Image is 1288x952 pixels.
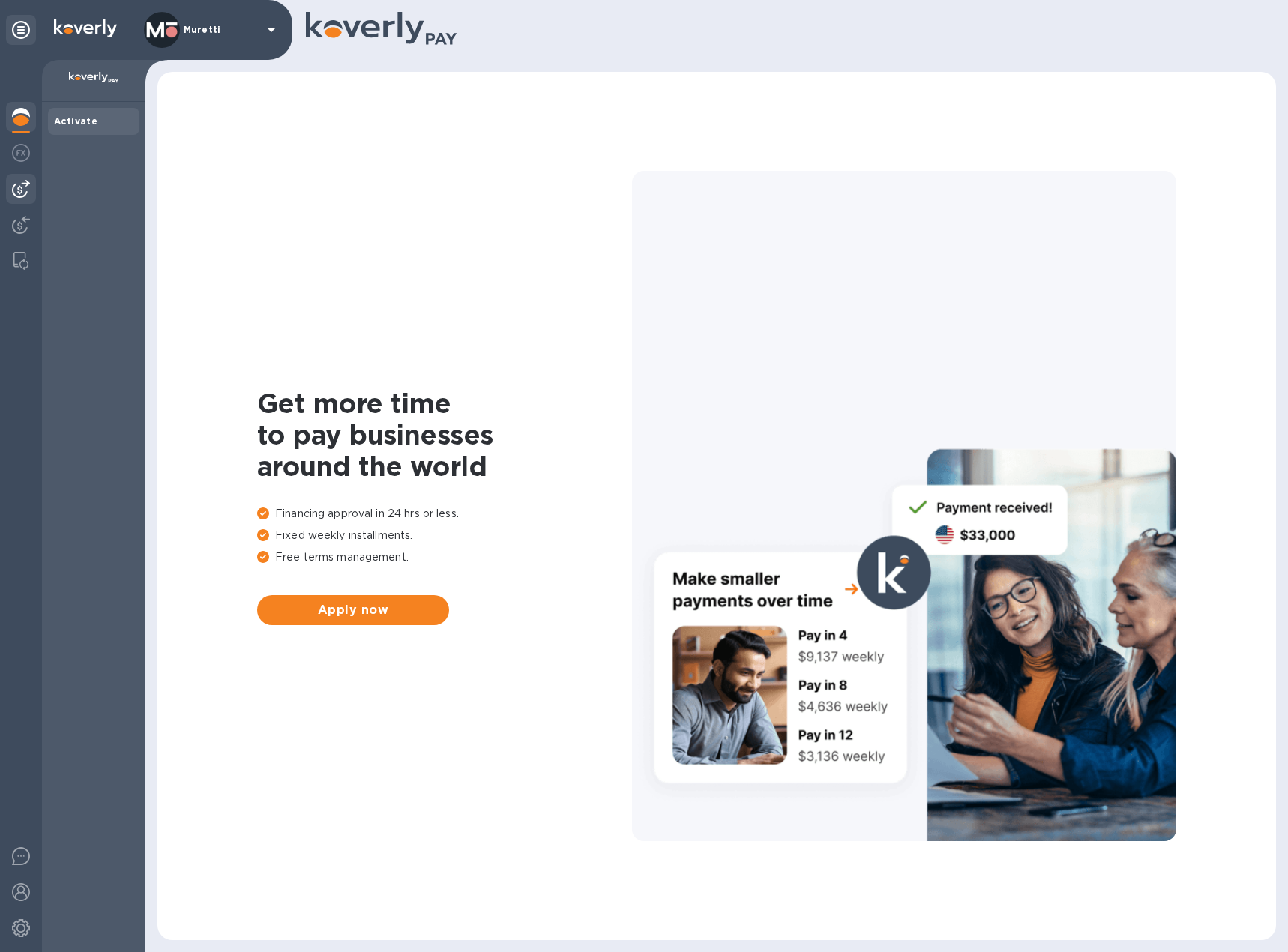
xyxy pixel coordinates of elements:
[12,144,30,162] img: Foreign exchange
[54,115,97,127] b: Activate
[184,25,259,35] p: Muretti
[257,549,632,565] p: Free terms management.
[269,601,437,619] span: Apply now
[257,506,632,522] p: Financing approval in 24 hrs or less.
[54,19,117,37] img: Logo
[6,15,36,45] div: Unpin categories
[257,528,632,543] p: Fixed weekly installments.
[257,595,449,625] button: Apply now
[257,388,632,482] h1: Get more time to pay businesses around the world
